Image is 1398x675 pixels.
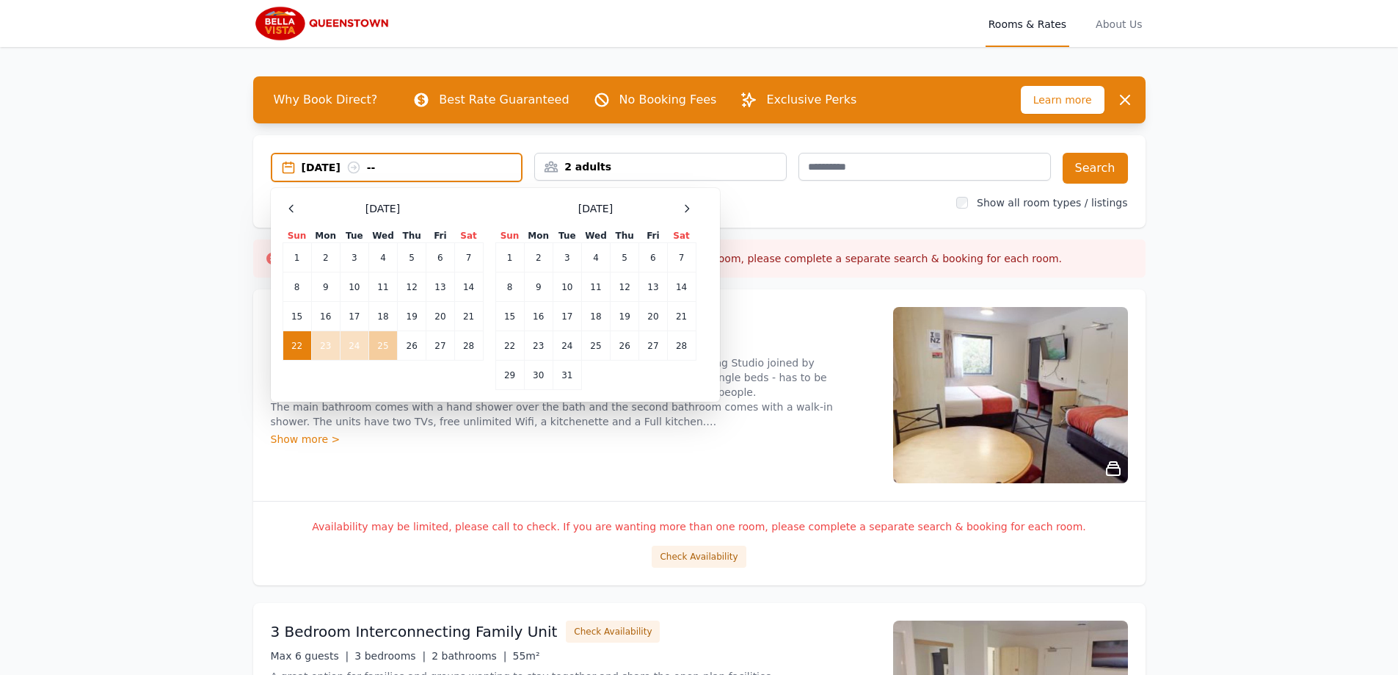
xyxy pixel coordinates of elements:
td: 21 [667,302,696,331]
span: Why Book Direct? [262,85,390,115]
td: 24 [553,331,581,361]
td: 19 [398,302,426,331]
td: 24 [340,331,368,361]
div: Show more > [271,432,875,447]
td: 5 [611,243,639,272]
th: Tue [553,229,581,243]
td: 29 [495,361,524,390]
h3: 3 Bedroom Interconnecting Family Unit [271,621,558,642]
div: [DATE] -- [302,160,522,175]
span: Max 6 guests | [271,650,349,662]
td: 13 [639,272,667,302]
th: Fri [426,229,454,243]
button: Search [1063,153,1128,184]
td: 22 [495,331,524,361]
td: 2 [311,243,340,272]
td: 28 [454,331,483,361]
td: 21 [454,302,483,331]
td: 16 [524,302,553,331]
th: Thu [611,229,639,243]
span: 2 bathrooms | [432,650,506,662]
td: 23 [311,331,340,361]
td: 18 [581,302,610,331]
td: 7 [667,243,696,272]
td: 20 [639,302,667,331]
th: Sun [283,229,311,243]
td: 17 [553,302,581,331]
td: 1 [495,243,524,272]
td: 11 [581,272,610,302]
td: 4 [368,243,397,272]
td: 31 [553,361,581,390]
p: Best Rate Guaranteed [439,91,569,109]
th: Sat [454,229,483,243]
p: No Booking Fees [619,91,717,109]
th: Mon [311,229,340,243]
span: [DATE] [365,201,400,216]
td: 23 [524,331,553,361]
td: 10 [553,272,581,302]
button: Check Availability [652,546,746,568]
p: Exclusive Perks [766,91,856,109]
span: 3 bedrooms | [354,650,426,662]
td: 9 [311,272,340,302]
span: Learn more [1021,86,1104,114]
div: 2 adults [535,159,786,174]
td: 25 [581,331,610,361]
td: 4 [581,243,610,272]
td: 15 [495,302,524,331]
td: 20 [426,302,454,331]
th: Sat [667,229,696,243]
td: 14 [454,272,483,302]
td: 22 [283,331,311,361]
button: Check Availability [566,621,660,643]
td: 6 [426,243,454,272]
img: Bella Vista Queenstown [253,6,394,41]
td: 1 [283,243,311,272]
th: Fri [639,229,667,243]
th: Tue [340,229,368,243]
td: 2 [524,243,553,272]
td: 27 [639,331,667,361]
td: 13 [426,272,454,302]
th: Wed [581,229,610,243]
span: [DATE] [578,201,613,216]
td: 17 [340,302,368,331]
td: 6 [639,243,667,272]
label: Show all room types / listings [977,197,1127,209]
td: 11 [368,272,397,302]
th: Thu [398,229,426,243]
td: 12 [611,272,639,302]
td: 8 [495,272,524,302]
td: 15 [283,302,311,331]
th: Mon [524,229,553,243]
td: 7 [454,243,483,272]
span: 55m² [513,650,540,662]
td: 9 [524,272,553,302]
td: 26 [398,331,426,361]
td: 14 [667,272,696,302]
td: 16 [311,302,340,331]
td: 3 [340,243,368,272]
td: 3 [553,243,581,272]
td: 18 [368,302,397,331]
th: Sun [495,229,524,243]
th: Wed [368,229,397,243]
td: 25 [368,331,397,361]
td: 28 [667,331,696,361]
td: 10 [340,272,368,302]
td: 8 [283,272,311,302]
td: 27 [426,331,454,361]
td: 5 [398,243,426,272]
td: 30 [524,361,553,390]
td: 26 [611,331,639,361]
td: 19 [611,302,639,331]
p: Availability may be limited, please call to check. If you are wanting more than one room, please ... [271,519,1128,534]
td: 12 [398,272,426,302]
